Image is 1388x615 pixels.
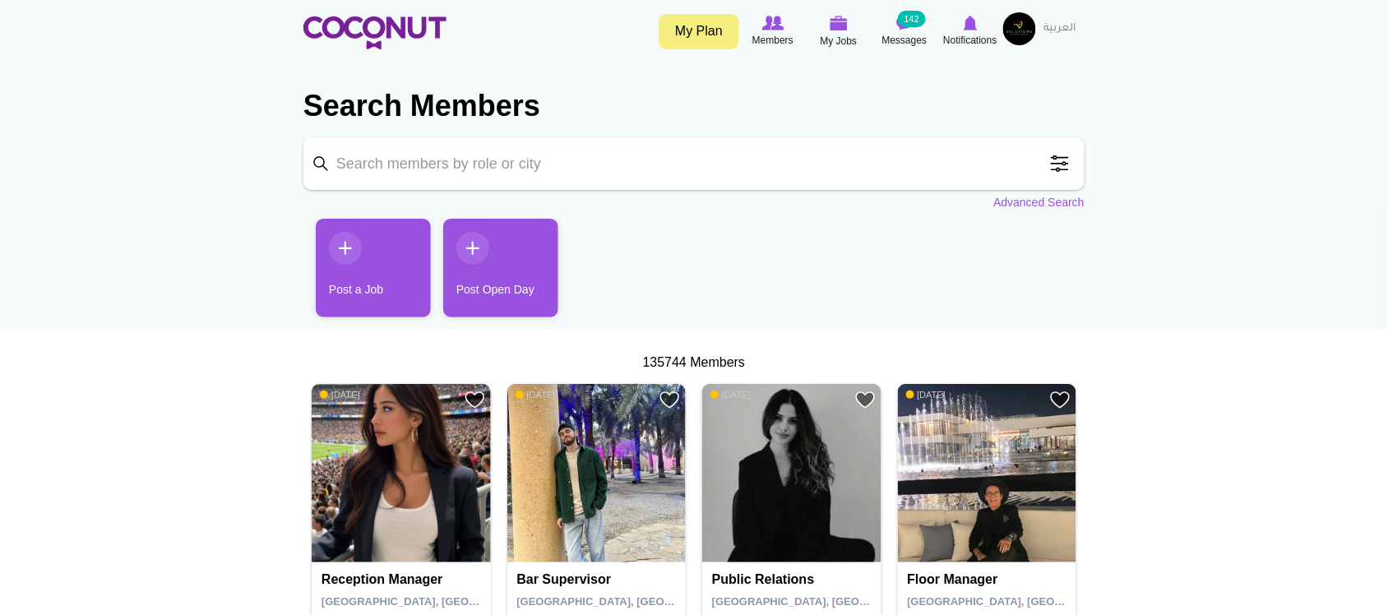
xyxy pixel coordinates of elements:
[516,389,556,400] span: [DATE]
[937,12,1003,50] a: Notifications Notifications
[322,595,556,608] span: [GEOGRAPHIC_DATA], [GEOGRAPHIC_DATA]
[517,595,752,608] span: [GEOGRAPHIC_DATA], [GEOGRAPHIC_DATA]
[303,219,419,330] li: 1 / 2
[303,16,446,49] img: Home
[303,354,1085,372] div: 135744 Members
[303,86,1085,126] h2: Search Members
[752,32,793,49] span: Members
[316,219,431,317] a: Post a Job
[740,12,806,50] a: Browse Members Members
[712,595,946,608] span: [GEOGRAPHIC_DATA], [GEOGRAPHIC_DATA]
[1036,12,1085,45] a: العربية
[830,16,848,30] img: My Jobs
[908,595,1142,608] span: [GEOGRAPHIC_DATA], [GEOGRAPHIC_DATA]
[443,219,558,317] a: Post Open Day
[908,572,1071,587] h4: Floor Manager
[320,389,360,400] span: [DATE]
[431,219,546,330] li: 2 / 2
[806,12,872,51] a: My Jobs My Jobs
[896,16,913,30] img: Messages
[712,572,876,587] h4: Public Relations
[993,194,1085,210] a: Advanced Search
[872,12,937,50] a: Messages Messages 142
[465,390,485,410] a: Add to Favourites
[882,32,928,49] span: Messages
[303,137,1085,190] input: Search members by role or city
[322,572,485,587] h4: Reception Manager
[821,33,858,49] span: My Jobs
[855,390,876,410] a: Add to Favourites
[762,16,784,30] img: Browse Members
[1050,390,1071,410] a: Add to Favourites
[964,16,978,30] img: Notifications
[659,14,739,49] a: My Plan
[710,389,751,400] span: [DATE]
[517,572,681,587] h4: Bar Supervisor
[898,11,926,27] small: 142
[659,390,680,410] a: Add to Favourites
[906,389,946,400] span: [DATE]
[943,32,997,49] span: Notifications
